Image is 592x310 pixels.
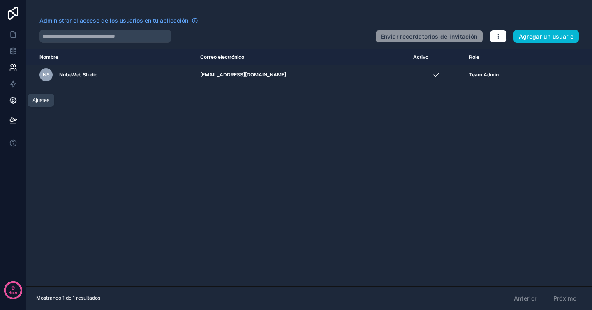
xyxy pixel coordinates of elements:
[32,97,49,103] font: Ajustes
[9,290,17,295] font: días
[36,295,100,301] font: Mostrando 1 de 1 resultados
[519,33,573,40] font: Agregar un usuario
[469,54,479,60] font: Role
[26,49,592,286] div: contenido desplazable
[413,54,428,60] font: Activo
[200,54,244,60] font: Correo electrónico
[39,54,58,60] font: Nombre
[469,72,499,78] span: Team Admin
[59,72,97,78] span: NubeWeb Studio
[513,30,579,43] button: Agregar un usuario
[11,284,15,291] font: 9
[39,16,198,25] a: Administrar el acceso de los usuarios en tu aplicación
[195,65,408,85] td: [EMAIL_ADDRESS][DOMAIN_NAME]
[43,72,50,78] span: NS
[39,17,188,24] font: Administrar el acceso de los usuarios en tu aplicación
